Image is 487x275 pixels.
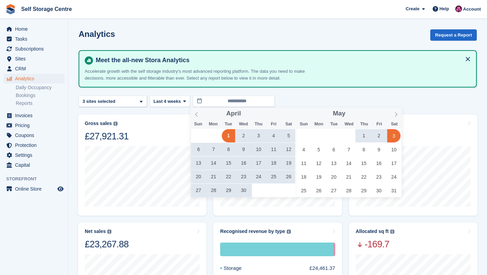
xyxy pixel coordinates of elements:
[237,129,250,142] span: April 2, 2025
[222,184,235,197] span: April 29, 2025
[85,68,324,81] p: Accelerate growth with the self storage industry's most advanced reporting platform. The data you...
[387,129,401,142] span: May 3, 2025
[267,129,280,142] span: April 4, 2025
[15,160,56,170] span: Capital
[16,92,65,99] a: Bookings
[252,129,265,142] span: April 3, 2025
[3,140,65,150] a: menu
[252,170,265,183] span: April 24, 2025
[85,130,128,142] div: £27,921.31
[356,238,394,250] span: -169.7
[342,143,355,156] span: May 7, 2025
[15,130,56,140] span: Coupons
[333,243,335,256] div: Protection
[430,29,477,41] button: Request a Report
[15,54,56,64] span: Sites
[312,143,325,156] span: May 5, 2025
[85,121,112,126] div: Gross sales
[81,98,118,105] div: 3 sites selected
[287,230,291,234] img: icon-info-grey-7440780725fd019a000dd9b08b2336e03edf1995a4989e88bcd33f0948082b44.svg
[15,64,56,73] span: CRM
[266,122,281,126] span: Fri
[220,264,258,272] div: Storage
[310,264,335,272] div: £24,461.37
[356,229,389,234] div: Allocated sq ft
[15,34,56,44] span: Tasks
[312,184,325,197] span: May 26, 2025
[282,156,295,170] span: April 19, 2025
[327,156,340,170] span: May 13, 2025
[15,111,56,120] span: Invoices
[3,121,65,130] a: menu
[357,143,370,156] span: May 8, 2025
[192,143,205,156] span: April 6, 2025
[236,122,251,126] span: Wed
[79,29,115,39] h2: Analytics
[85,238,128,250] div: £23,267.88
[296,122,311,126] span: Sun
[192,170,205,183] span: April 20, 2025
[326,122,341,126] span: Tue
[3,184,65,194] a: menu
[297,184,310,197] span: May 25, 2025
[18,3,75,15] a: Self Storage Centre
[311,122,326,126] span: Mon
[387,143,401,156] span: May 10, 2025
[3,160,65,170] a: menu
[357,184,370,197] span: May 29, 2025
[207,184,220,197] span: April 28, 2025
[455,5,462,12] img: Ben Scott
[15,140,56,150] span: Protection
[3,54,65,64] a: menu
[226,110,241,117] span: April
[356,122,371,126] span: Thu
[387,170,401,183] span: May 24, 2025
[192,156,205,170] span: April 13, 2025
[267,170,280,183] span: April 25, 2025
[327,143,340,156] span: May 6, 2025
[221,122,236,126] span: Tue
[406,5,419,12] span: Create
[16,84,65,91] a: Daily Occupancy
[342,184,355,197] span: May 28, 2025
[357,129,370,142] span: May 1, 2025
[15,150,56,160] span: Settings
[327,170,340,183] span: May 20, 2025
[5,4,16,14] img: stora-icon-8386f47178a22dfd0bd8f6a31ec36ba5ce8667c1dd55bd0f319d3a0aa187defe.svg
[3,44,65,54] a: menu
[372,170,385,183] span: May 23, 2025
[297,143,310,156] span: May 4, 2025
[251,122,266,126] span: Thu
[327,184,340,197] span: May 27, 2025
[220,243,333,256] div: Storage
[312,156,325,170] span: May 12, 2025
[3,150,65,160] a: menu
[357,170,370,183] span: May 22, 2025
[333,110,346,117] span: May
[341,122,356,126] span: Wed
[267,156,280,170] span: April 18, 2025
[390,230,394,234] img: icon-info-grey-7440780725fd019a000dd9b08b2336e03edf1995a4989e88bcd33f0948082b44.svg
[15,74,56,83] span: Analytics
[222,143,235,156] span: April 8, 2025
[252,156,265,170] span: April 17, 2025
[357,156,370,170] span: May 15, 2025
[192,184,205,197] span: April 27, 2025
[282,170,295,183] span: April 26, 2025
[387,184,401,197] span: May 31, 2025
[237,170,250,183] span: April 23, 2025
[6,176,68,182] span: Storefront
[237,184,250,197] span: April 30, 2025
[15,44,56,54] span: Subscriptions
[387,156,401,170] span: May 17, 2025
[252,143,265,156] span: April 10, 2025
[207,143,220,156] span: April 7, 2025
[15,121,56,130] span: Pricing
[282,129,295,142] span: April 5, 2025
[153,98,181,105] span: Last 4 weeks
[3,74,65,83] a: menu
[387,122,402,126] span: Sat
[150,96,190,107] button: Last 4 weeks
[237,143,250,156] span: April 9, 2025
[372,143,385,156] span: May 9, 2025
